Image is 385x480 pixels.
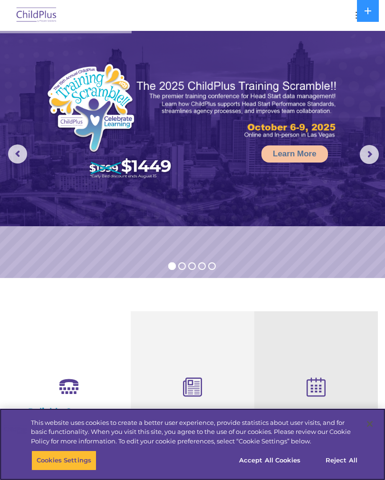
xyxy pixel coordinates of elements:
button: Reject All [312,451,371,470]
h4: Free Regional Meetings [261,408,371,418]
button: Close [359,413,380,434]
h4: Reliable Customer Support [14,406,124,427]
a: Learn More [261,145,328,163]
div: This website uses cookies to create a better user experience, provide statistics about user visit... [31,418,358,446]
button: Accept All Cookies [234,451,306,470]
img: ChildPlus by Procare Solutions [14,4,59,27]
button: Cookies Settings [31,451,96,470]
h4: Child Development Assessments in ChildPlus [138,408,247,439]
